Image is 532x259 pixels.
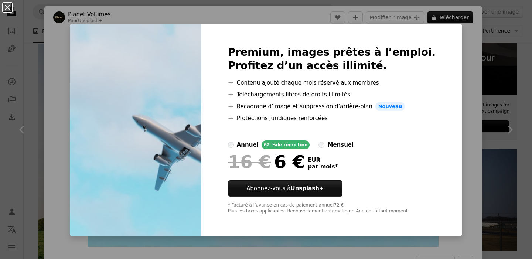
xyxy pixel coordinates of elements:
input: annuel62 %de réduction [228,142,234,148]
span: Nouveau [375,102,405,111]
li: Contenu ajouté chaque mois réservé aux membres [228,78,436,87]
span: EUR [308,157,338,163]
li: Protections juridiques renforcées [228,114,436,123]
span: 16 € [228,152,271,171]
div: mensuel [327,140,354,149]
button: Abonnez-vous àUnsplash+ [228,180,342,197]
div: 62 % de réduction [262,140,310,149]
div: annuel [237,140,259,149]
span: par mois * [308,163,338,170]
strong: Unsplash+ [290,185,324,192]
li: Recadrage d’image et suppression d’arrière-plan [228,102,436,111]
h2: Premium, images prêtes à l’emploi. Profitez d’un accès illimité. [228,46,436,72]
li: Téléchargements libres de droits illimités [228,90,436,99]
input: mensuel [318,142,324,148]
img: premium_photo-1678727128583-b7bb1b4763b5 [70,24,201,236]
div: * Facturé à l’avance en cas de paiement annuel 72 € Plus les taxes applicables. Renouvellement au... [228,202,436,214]
div: 6 € [228,152,305,171]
